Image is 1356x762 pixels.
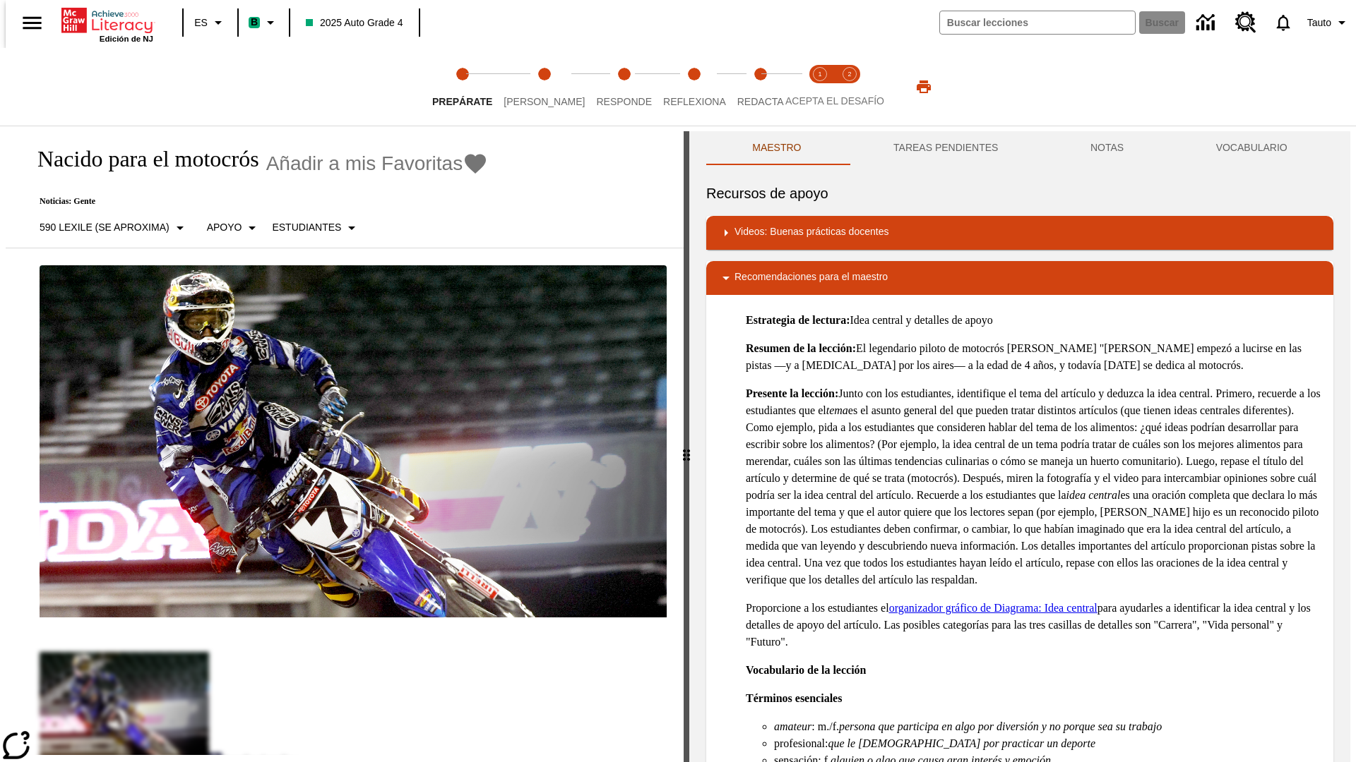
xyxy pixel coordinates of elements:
button: NOTAS [1045,131,1170,165]
p: Proporcione a los estudiantes el para ayudarles a identificar la idea central y los detalles de a... [746,600,1322,651]
strong: Resumen de la lección: [746,342,856,354]
button: Redacta step 5 of 5 [726,48,795,126]
button: VOCABULARIO [1170,131,1333,165]
div: Instructional Panel Tabs [706,131,1333,165]
div: Recomendaciones para el maestro [706,261,1333,295]
strong: Estrategia de lectura: [746,314,850,326]
p: 590 Lexile (Se aproxima) [40,220,169,235]
span: 2025 Auto Grade 4 [306,16,403,30]
button: Lee step 2 of 5 [492,48,596,126]
h1: Nacido para el motocrós [23,146,259,172]
p: Apoyo [207,220,242,235]
button: Boost El color de la clase es verde menta. Cambiar el color de la clase. [243,10,285,35]
em: amateur [774,720,811,732]
button: Lenguaje: ES, Selecciona un idioma [188,10,233,35]
button: Tipo de apoyo, Apoyo [201,215,267,241]
a: Notificaciones [1265,4,1302,41]
input: Buscar campo [940,11,1135,34]
button: Acepta el desafío contesta step 2 of 2 [829,48,870,126]
text: 1 [818,71,821,78]
button: Maestro [706,131,847,165]
span: Prepárate [432,96,492,107]
span: Reflexiona [663,96,726,107]
p: Recomendaciones para el maestro [734,270,888,286]
p: Idea central y detalles de apoyo [746,312,1322,329]
em: que le [DEMOGRAPHIC_DATA] por practicar un deporte [828,737,1095,749]
a: Centro de información [1188,4,1227,42]
button: Acepta el desafío lee step 1 of 2 [799,48,840,126]
p: Videos: Buenas prácticas docentes [734,224,888,241]
text: 2 [847,71,851,78]
button: Seleccionar estudiante [266,215,366,241]
div: Videos: Buenas prácticas docentes [706,216,1333,250]
em: persona que participa en algo por diversión y no porque sea su trabajo [839,720,1162,732]
button: Seleccione Lexile, 590 Lexile (Se aproxima) [34,215,194,241]
div: activity [689,131,1350,762]
em: tema [826,404,848,416]
span: Tauto [1307,16,1331,30]
button: Prepárate step 1 of 5 [421,48,504,126]
span: [PERSON_NAME] [504,96,585,107]
li: profesional: [774,735,1322,752]
span: Edición de NJ [100,35,153,43]
button: Imprimir [901,74,946,99]
span: B [251,13,258,31]
span: Responde [596,96,652,107]
button: TAREAS PENDIENTES [847,131,1045,165]
p: Estudiantes [272,220,341,235]
div: Portada [61,5,153,43]
a: organizador gráfico de Diagrama: Idea central [889,602,1098,614]
strong: Vocabulario de la lección [746,664,867,676]
div: Pulsa la tecla de intro o la barra espaciadora y luego presiona las flechas de derecha e izquierd... [684,131,689,762]
button: Añadir a mis Favoritas - Nacido para el motocrós [266,151,489,176]
div: reading [6,131,684,755]
img: El corredor de motocrós James Stewart vuela por los aires en su motocicleta de montaña [40,265,667,618]
span: ES [194,16,208,30]
p: Junto con los estudiantes, identifique el tema del artículo y deduzca la idea central. Primero, r... [746,385,1322,588]
h6: Recursos de apoyo [706,182,1333,205]
p: El legendario piloto de motocrós [PERSON_NAME] "[PERSON_NAME] empezó a lucirse en las pistas —y a... [746,340,1322,374]
button: Reflexiona step 4 of 5 [652,48,737,126]
a: Centro de recursos, Se abrirá en una pestaña nueva. [1227,4,1265,42]
strong: Presente la lección: [746,387,838,399]
button: Perfil/Configuración [1302,10,1356,35]
p: Noticias: Gente [23,196,488,207]
span: Añadir a mis Favoritas [266,152,463,175]
span: ACEPTA EL DESAFÍO [785,95,884,107]
strong: Términos esenciales [746,692,842,704]
em: idea central [1066,489,1121,501]
li: : m./f. [774,718,1322,735]
span: Redacta [737,96,784,107]
button: Abrir el menú lateral [11,2,53,44]
button: Responde step 3 of 5 [585,48,663,126]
